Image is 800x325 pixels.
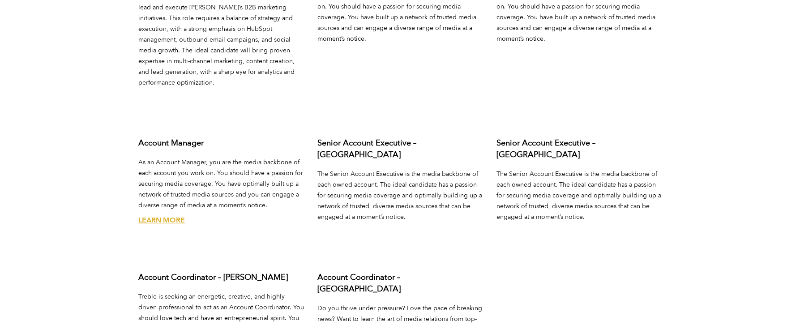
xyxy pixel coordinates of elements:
[138,215,185,225] a: Account Manager
[496,169,662,222] p: The Senior Account Executive is the media backbone of each owned account. The ideal candidate has...
[138,137,304,149] h3: Account Manager
[138,157,304,211] p: As an Account Manager, you are the media backbone of each account you work on. You should have a ...
[138,272,304,283] h3: Account Coordinator – [PERSON_NAME]
[496,137,662,161] h3: Senior Account Executive – [GEOGRAPHIC_DATA]
[317,272,483,295] h3: Account Coordinator – [GEOGRAPHIC_DATA]
[317,169,483,222] p: The Senior Account Executive is the media backbone of each owned account. The ideal candidate has...
[317,137,483,161] h3: Senior Account Executive – [GEOGRAPHIC_DATA]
